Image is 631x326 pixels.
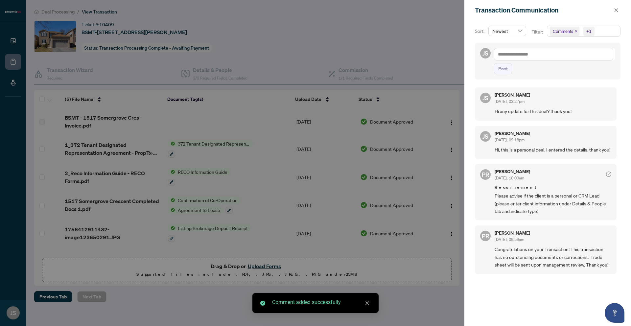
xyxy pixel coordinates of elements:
span: Requirement [495,184,611,191]
span: check-circle [260,301,265,306]
h5: [PERSON_NAME] [495,231,530,235]
span: [DATE], 02:18pm [495,137,525,142]
span: Hi, this is a personal deal. I entered the details. thank you! [495,146,611,153]
span: close [614,8,619,12]
div: Transaction Communication [475,5,612,15]
span: close [365,301,369,306]
span: JS [482,132,488,141]
span: JS [482,93,488,103]
span: Please advise if the client is a personal or CRM Lead (please enter client information under Deta... [495,192,611,215]
span: [DATE], 09:59am [495,237,524,242]
a: Close [363,300,371,307]
div: Comment added successfully [272,298,371,306]
span: Comments [550,27,579,36]
span: JS [482,49,488,58]
h5: [PERSON_NAME] [495,131,530,136]
span: Congratulations on your Transaction! This transaction has no outstanding documents or corrections... [495,245,611,268]
span: Newest [492,26,522,36]
h5: [PERSON_NAME] [495,169,530,174]
span: [DATE], 10:00am [495,175,524,180]
span: PR [482,170,489,179]
span: PR [482,231,489,241]
div: +1 [586,28,592,35]
p: Sort: [475,28,486,35]
span: close [574,30,578,33]
h5: [PERSON_NAME] [495,93,530,97]
p: Filter: [531,28,544,35]
span: Comments [553,28,573,35]
span: check-circle [606,172,611,177]
span: [DATE], 03:27pm [495,99,525,104]
button: Post [494,63,512,74]
span: Hi any update for this deal? thank you! [495,107,611,115]
button: Open asap [605,303,624,323]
